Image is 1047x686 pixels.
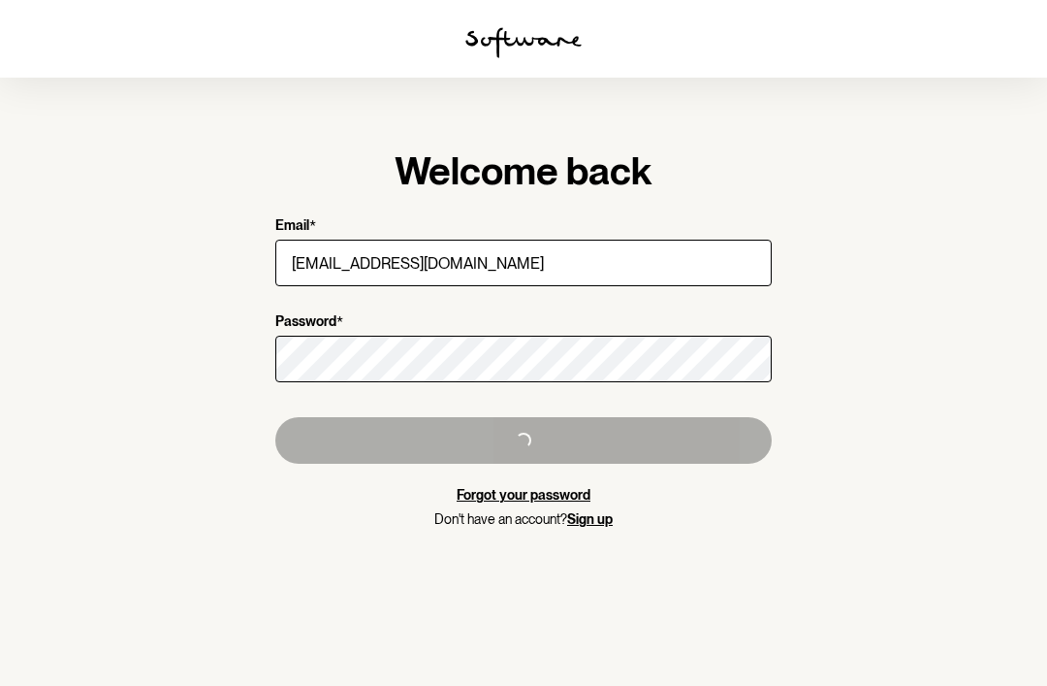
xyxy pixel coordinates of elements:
img: software logo [465,27,582,58]
p: Email [275,217,309,236]
p: Password [275,313,336,332]
a: Forgot your password [457,487,590,503]
h1: Welcome back [275,147,772,194]
a: Sign up [567,511,613,527]
p: Don't have an account? [275,511,772,528]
